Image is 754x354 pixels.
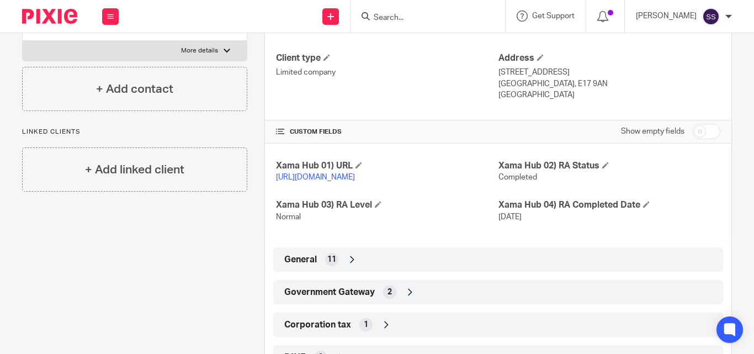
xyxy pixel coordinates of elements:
img: Pixie [22,9,77,24]
span: 11 [327,254,336,265]
h4: + Add contact [96,81,173,98]
span: Government Gateway [284,287,375,298]
span: 1 [364,319,368,330]
p: [GEOGRAPHIC_DATA] [498,89,720,101]
h4: Xama Hub 03) RA Level [276,199,498,211]
p: [PERSON_NAME] [636,10,697,22]
h4: CUSTOM FIELDS [276,128,498,136]
label: Show empty fields [621,126,684,137]
span: Completed [498,173,537,181]
span: General [284,254,317,266]
p: [GEOGRAPHIC_DATA], E17 9AN [498,78,720,89]
p: Limited company [276,67,498,78]
img: svg%3E [702,8,720,25]
a: [URL][DOMAIN_NAME] [276,173,355,181]
h4: Xama Hub 02) RA Status [498,160,720,172]
span: Get Support [532,12,575,20]
span: Corporation tax [284,319,351,331]
span: Normal [276,213,301,221]
span: 2 [387,287,392,298]
h4: + Add linked client [85,161,184,178]
h4: Client type [276,52,498,64]
p: More details [181,46,218,55]
input: Search [373,13,472,23]
h4: Address [498,52,720,64]
p: Linked clients [22,128,247,136]
h4: Xama Hub 01) URL [276,160,498,172]
h4: Xama Hub 04) RA Completed Date [498,199,720,211]
span: [DATE] [498,213,522,221]
p: [STREET_ADDRESS] [498,67,720,78]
